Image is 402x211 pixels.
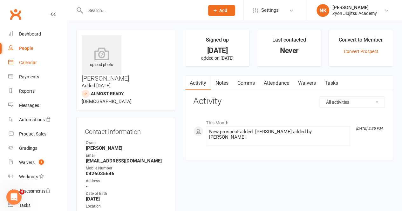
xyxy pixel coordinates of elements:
iframe: Intercom live chat [6,189,22,205]
div: Assessments [19,188,51,194]
strong: - [86,183,167,189]
a: Messages [8,98,67,113]
div: Owner [86,140,167,146]
button: Add [208,5,235,16]
a: Convert Prospect [344,49,378,54]
div: Gradings [19,146,37,151]
p: added on [DATE] [191,56,243,61]
h3: Contact information [85,126,167,135]
h3: Activity [193,96,385,106]
span: Almost Ready [91,91,124,96]
div: Zyon Jiujitsu Academy [332,10,377,16]
a: Workouts [8,170,67,184]
h3: [PERSON_NAME] [82,35,170,82]
div: Calendar [19,60,37,65]
div: upload photo [82,47,121,68]
time: Added [DATE] [82,83,111,89]
div: Messages [19,103,39,108]
span: 4 [19,189,24,195]
div: Date of Birth [86,191,167,197]
div: Reports [19,89,35,94]
a: Activity [185,76,211,90]
strong: [PERSON_NAME] [86,145,167,151]
div: Never [263,47,315,54]
strong: 0426035646 [86,171,167,176]
a: Assessments [8,184,67,198]
div: Convert to Member [339,36,383,47]
div: People [19,46,33,51]
div: Email [86,153,167,159]
a: Tasks [320,76,342,90]
a: Comms [233,76,259,90]
div: New prospect added: [PERSON_NAME] added by [PERSON_NAME] [209,129,347,140]
div: [DATE] [191,47,243,54]
div: Waivers [19,160,35,165]
span: Settings [261,3,279,17]
a: Clubworx [8,6,24,22]
a: Payments [8,70,67,84]
input: Search... [84,6,200,15]
a: Calendar [8,56,67,70]
span: 1 [39,159,44,165]
a: Attendance [259,76,293,90]
a: Reports [8,84,67,98]
div: Product Sales [19,131,46,136]
div: Location [86,203,167,209]
div: [PERSON_NAME] [332,5,377,10]
li: This Month [193,116,385,126]
div: Last contacted [272,36,306,47]
a: Gradings [8,141,67,155]
span: Add [219,8,227,13]
i: [DATE] 5:35 PM [356,126,382,131]
strong: [EMAIL_ADDRESS][DOMAIN_NAME] [86,158,167,164]
a: Automations [8,113,67,127]
div: Workouts [19,174,38,179]
div: Signed up [206,36,229,47]
div: Dashboard [19,31,41,36]
div: NK [317,4,329,17]
div: Automations [19,117,45,122]
span: [DEMOGRAPHIC_DATA] [82,99,132,104]
strong: [DATE] [86,196,167,202]
a: People [8,41,67,56]
a: Product Sales [8,127,67,141]
a: Notes [211,76,233,90]
div: Mobile Number [86,165,167,171]
a: Waivers 1 [8,155,67,170]
div: Tasks [19,203,31,208]
div: Payments [19,74,39,79]
div: Address [86,178,167,184]
a: Dashboard [8,27,67,41]
a: Waivers [293,76,320,90]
